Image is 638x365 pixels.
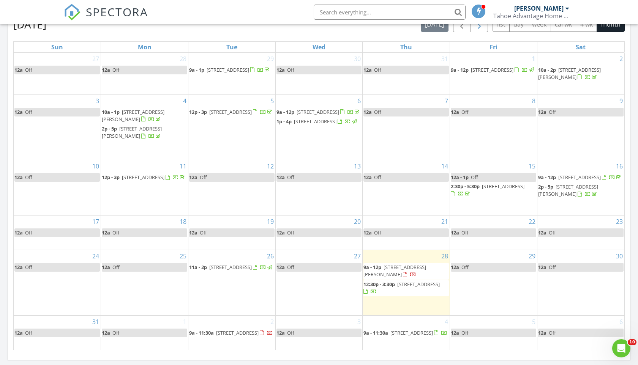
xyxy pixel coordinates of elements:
span: [STREET_ADDRESS] [482,183,524,190]
td: Go to July 31, 2025 [363,53,450,94]
span: 12a [276,229,285,236]
a: Go to August 10, 2025 [91,160,101,172]
td: Go to August 19, 2025 [188,215,275,250]
a: Go to August 4, 2025 [182,95,188,107]
a: 9a - 1p [STREET_ADDRESS] [189,66,275,75]
span: 12p - 3p [102,174,120,181]
span: Off [461,109,469,115]
img: The Best Home Inspection Software - Spectora [64,4,81,20]
a: Go to September 2, 2025 [269,316,275,328]
a: Sunday [50,42,65,52]
span: 12a [363,66,372,73]
a: 2p - 5p [STREET_ADDRESS][PERSON_NAME] [102,125,162,139]
span: 10a - 2p [538,66,556,73]
td: Go to August 6, 2025 [275,94,363,160]
a: 1p - 4p [STREET_ADDRESS] [276,117,362,126]
a: Go to September 4, 2025 [443,316,450,328]
a: Go to August 30, 2025 [614,250,624,262]
span: Off [112,329,120,336]
a: Go to August 17, 2025 [91,216,101,228]
td: Go to August 2, 2025 [537,53,624,94]
span: 9a - 12p [363,264,381,271]
span: Off [374,229,381,236]
span: 12a [276,174,285,181]
span: [STREET_ADDRESS] [122,174,164,181]
span: Off [549,109,556,115]
a: 1p - 4p [STREET_ADDRESS] [276,118,358,125]
a: Go to July 31, 2025 [440,53,450,65]
span: 12a [14,329,23,336]
span: 10 [628,339,636,345]
a: Go to September 3, 2025 [356,316,362,328]
span: 12p - 3p [189,109,207,115]
span: Off [549,264,556,271]
span: Off [25,174,32,181]
input: Search everything... [314,5,466,20]
a: Go to August 2, 2025 [618,53,624,65]
a: Go to August 24, 2025 [91,250,101,262]
td: Go to August 18, 2025 [101,215,188,250]
div: [PERSON_NAME] [514,5,564,12]
span: Off [112,264,120,271]
a: Go to September 1, 2025 [182,316,188,328]
a: 12:30p - 3:30p [STREET_ADDRESS] [363,281,440,295]
a: Go to July 28, 2025 [178,53,188,65]
a: 9a - 11:30a [STREET_ADDRESS] [189,329,273,336]
td: Go to August 5, 2025 [188,94,275,160]
td: Go to August 31, 2025 [14,315,101,350]
td: Go to August 8, 2025 [450,94,537,160]
span: Off [471,174,478,181]
td: Go to July 29, 2025 [188,53,275,94]
td: Go to August 27, 2025 [275,250,363,315]
span: 12a [102,329,110,336]
span: Off [200,174,207,181]
td: Go to September 1, 2025 [101,315,188,350]
a: Go to August 28, 2025 [440,250,450,262]
span: 12a [189,229,197,236]
td: Go to August 13, 2025 [275,160,363,215]
span: [STREET_ADDRESS][PERSON_NAME] [102,109,164,123]
a: Thursday [399,42,414,52]
a: Go to August 16, 2025 [614,160,624,172]
span: [STREET_ADDRESS][PERSON_NAME] [538,66,601,80]
a: 10a - 2p [STREET_ADDRESS][PERSON_NAME] [538,66,601,80]
span: Off [287,174,294,181]
span: 12a [14,66,23,73]
a: Go to August 6, 2025 [356,95,362,107]
a: Go to August 1, 2025 [531,53,537,65]
a: Go to August 19, 2025 [265,216,275,228]
a: 12p - 3p [STREET_ADDRESS] [102,174,186,181]
span: 9a - 11:30a [363,329,388,336]
a: Go to August 8, 2025 [531,95,537,107]
a: 9a - 12p [STREET_ADDRESS] [538,173,624,182]
span: Off [461,264,469,271]
span: 12a [451,264,459,271]
a: Saturday [574,42,587,52]
a: 2p - 5p [STREET_ADDRESS][PERSON_NAME] [102,124,187,141]
button: Previous month [453,17,471,32]
td: Go to August 7, 2025 [363,94,450,160]
a: 2p - 5p [STREET_ADDRESS][PERSON_NAME] [538,182,624,199]
span: 10a - 1p [102,109,120,115]
a: Go to September 6, 2025 [618,316,624,328]
span: [STREET_ADDRESS] [297,109,339,115]
td: Go to September 6, 2025 [537,315,624,350]
a: 9a - 11:30a [STREET_ADDRESS] [363,329,447,336]
span: [STREET_ADDRESS][PERSON_NAME] [538,183,598,197]
td: Go to August 11, 2025 [101,160,188,215]
a: 12p - 3p [STREET_ADDRESS] [102,173,187,182]
span: 2p - 5p [102,125,117,132]
td: Go to August 28, 2025 [363,250,450,315]
span: [STREET_ADDRESS] [397,281,440,288]
span: Off [374,66,381,73]
span: [STREET_ADDRESS][PERSON_NAME] [363,264,426,278]
td: Go to August 3, 2025 [14,94,101,160]
span: Off [374,109,381,115]
span: 2p - 5p [538,183,553,190]
button: Next month [471,17,488,32]
button: list [493,17,510,32]
a: Monday [136,42,153,52]
button: week [528,17,551,32]
span: 9a - 12p [451,66,469,73]
span: [STREET_ADDRESS] [558,174,601,181]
